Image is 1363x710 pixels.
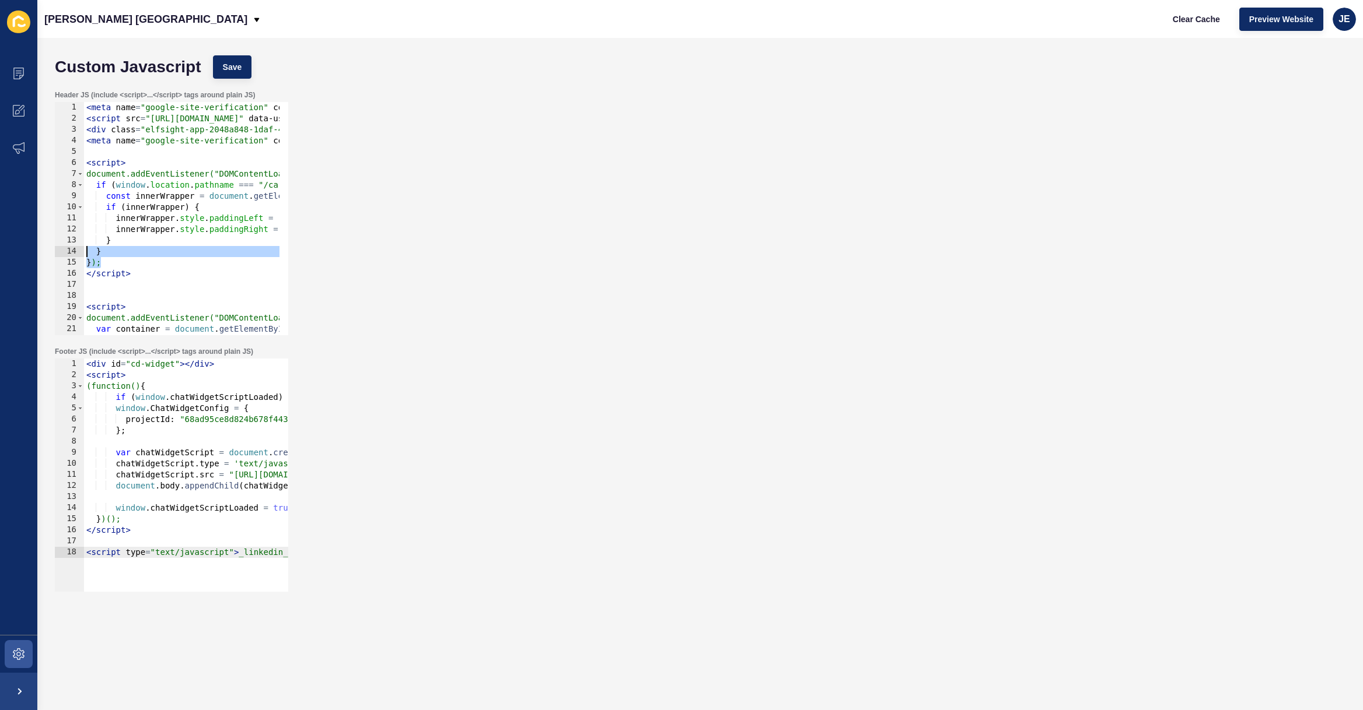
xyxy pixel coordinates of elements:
[55,403,84,414] div: 5
[55,381,84,392] div: 3
[55,480,84,491] div: 12
[55,525,84,536] div: 16
[55,447,84,458] div: 9
[55,324,84,335] div: 21
[55,425,84,436] div: 7
[55,335,84,346] div: 22
[55,61,201,73] h1: Custom Javascript
[55,235,84,246] div: 13
[55,224,84,235] div: 12
[55,113,84,124] div: 2
[213,55,252,79] button: Save
[55,290,84,301] div: 18
[55,102,84,113] div: 1
[55,257,84,268] div: 15
[55,213,84,224] div: 11
[44,5,247,34] p: [PERSON_NAME] [GEOGRAPHIC_DATA]
[55,458,84,469] div: 10
[1173,13,1220,25] span: Clear Cache
[1338,13,1350,25] span: JE
[55,202,84,213] div: 10
[55,146,84,157] div: 5
[55,279,84,290] div: 17
[55,347,253,356] label: Footer JS (include <script>...</script> tags around plain JS)
[55,90,255,100] label: Header JS (include <script>...</script> tags around plain JS)
[55,268,84,279] div: 16
[55,469,84,480] div: 11
[1239,8,1323,31] button: Preview Website
[55,180,84,191] div: 8
[55,301,84,312] div: 19
[55,124,84,135] div: 3
[55,312,84,324] div: 20
[55,135,84,146] div: 4
[1163,8,1230,31] button: Clear Cache
[55,414,84,425] div: 6
[55,502,84,514] div: 14
[55,491,84,502] div: 13
[55,246,84,257] div: 14
[1249,13,1313,25] span: Preview Website
[223,61,242,73] span: Save
[55,536,84,547] div: 17
[55,191,84,202] div: 9
[55,392,84,403] div: 4
[55,358,84,370] div: 1
[55,514,84,525] div: 15
[55,168,84,180] div: 7
[55,370,84,381] div: 2
[55,157,84,168] div: 6
[55,547,84,558] div: 18
[55,436,84,447] div: 8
